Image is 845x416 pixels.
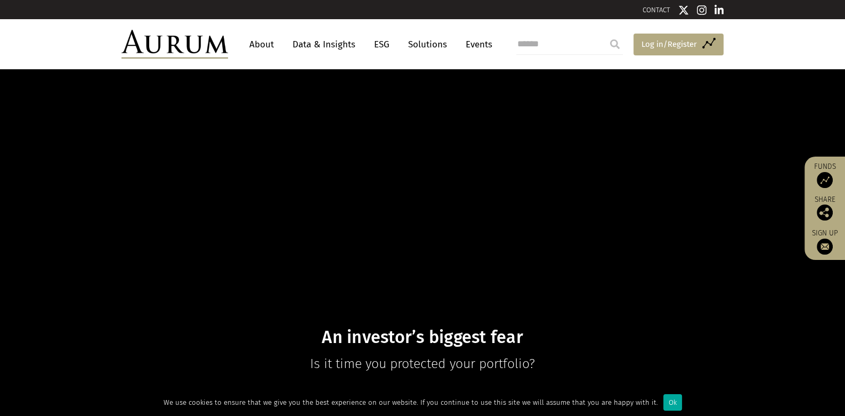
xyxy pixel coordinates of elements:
img: Twitter icon [678,5,689,15]
span: Log in/Register [641,38,697,51]
img: Sign up to our newsletter [817,239,833,255]
img: Instagram icon [697,5,706,15]
a: About [244,35,279,54]
a: ESG [369,35,395,54]
a: Sign up [810,229,840,255]
img: Share this post [817,205,833,221]
a: CONTACT [643,6,670,14]
p: Is it time you protected your portfolio? [217,353,628,374]
div: Ok [663,394,682,411]
a: Solutions [403,35,452,54]
a: Data & Insights [287,35,361,54]
h1: An investor’s biggest fear [217,327,628,348]
img: Access Funds [817,172,833,188]
a: Funds [810,162,840,188]
input: Submit [604,34,625,55]
img: Linkedin icon [714,5,724,15]
div: Share [810,196,840,221]
a: Log in/Register [633,34,724,56]
a: Events [460,35,492,54]
img: Aurum [121,30,228,59]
